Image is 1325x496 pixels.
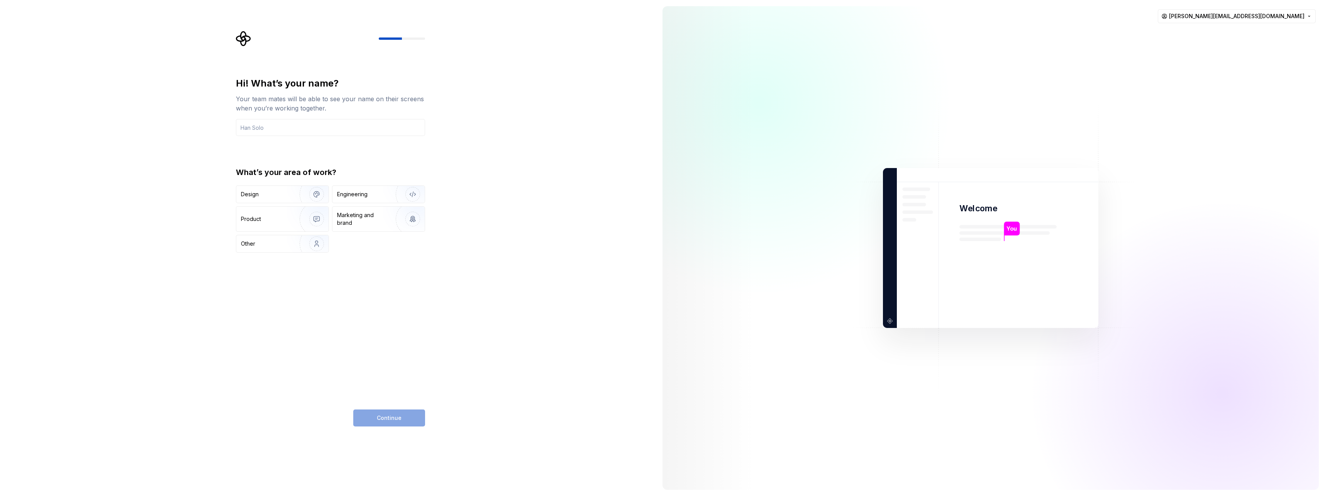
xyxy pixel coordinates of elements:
svg: Supernova Logo [236,31,251,46]
span: [PERSON_NAME][EMAIL_ADDRESS][DOMAIN_NAME] [1169,12,1305,20]
div: Your team mates will be able to see your name on their screens when you’re working together. [236,94,425,113]
div: Other [241,240,255,248]
div: Product [241,215,261,223]
p: You [1006,224,1017,233]
div: What’s your area of work? [236,167,425,178]
div: Hi! What’s your name? [236,77,425,90]
div: Marketing and brand [337,211,389,227]
div: Engineering [337,190,368,198]
div: Design [241,190,259,198]
input: Han Solo [236,119,425,136]
button: [PERSON_NAME][EMAIL_ADDRESS][DOMAIN_NAME] [1158,9,1316,23]
p: Welcome [959,203,997,214]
